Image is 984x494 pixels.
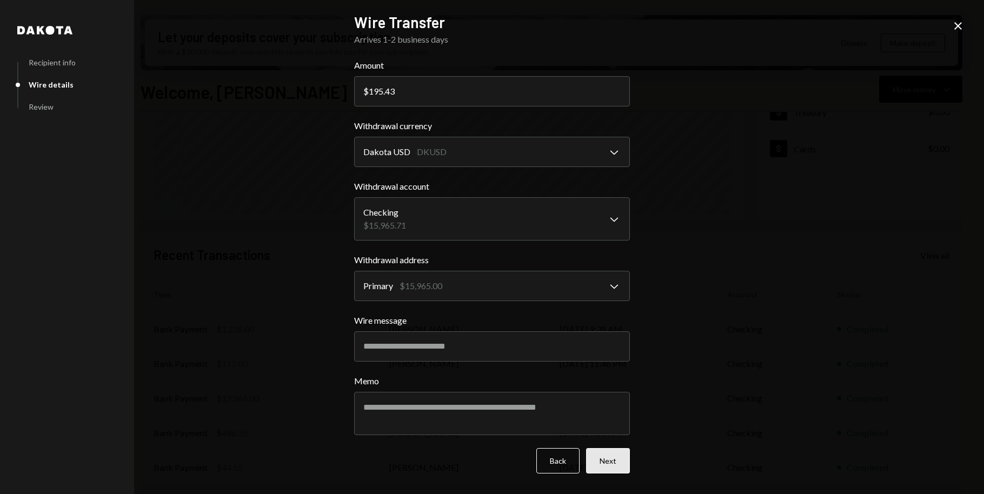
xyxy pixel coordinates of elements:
[536,448,580,473] button: Back
[354,76,630,106] input: 0.00
[354,375,630,388] label: Memo
[354,271,630,301] button: Withdrawal address
[354,59,630,72] label: Amount
[354,137,630,167] button: Withdrawal currency
[29,102,54,111] div: Review
[29,80,74,89] div: Wire details
[363,86,369,96] div: $
[29,58,76,67] div: Recipient info
[354,253,630,266] label: Withdrawal address
[400,279,442,292] div: $15,965.00
[354,119,630,132] label: Withdrawal currency
[354,180,630,193] label: Withdrawal account
[354,12,630,33] h2: Wire Transfer
[417,145,447,158] div: DKUSD
[354,314,630,327] label: Wire message
[586,448,630,473] button: Next
[354,197,630,241] button: Withdrawal account
[354,33,630,46] div: Arrives 1-2 business days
